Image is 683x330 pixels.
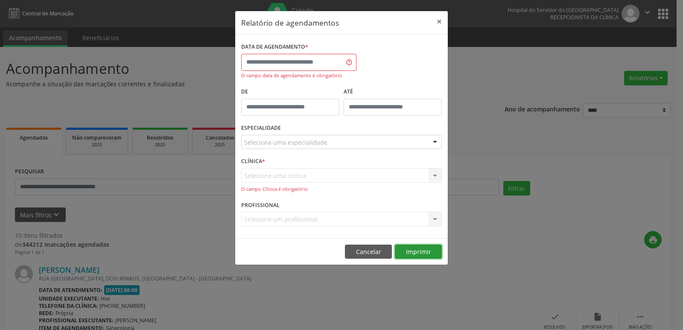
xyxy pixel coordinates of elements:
h5: Relatório de agendamentos [241,17,339,28]
div: O campo Clínica é obrigatório [241,186,442,193]
label: PROFISSIONAL [241,199,280,212]
label: ESPECIALIDADE [241,122,281,135]
div: O campo data de agendamento é obrigatório [241,72,356,79]
button: Imprimir [395,245,442,259]
label: CLÍNICA [241,155,265,168]
button: Cancelar [345,245,392,259]
button: Close [431,11,448,32]
label: DATA DE AGENDAMENTO [241,41,308,54]
label: ATÉ [344,85,442,99]
label: De [241,85,339,99]
span: Seleciona uma especialidade [244,138,327,147]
